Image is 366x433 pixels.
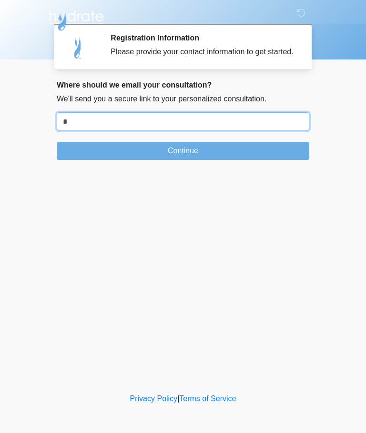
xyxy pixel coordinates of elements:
[130,394,178,403] a: Privacy Policy
[57,142,309,160] button: Continue
[47,7,105,31] img: Hydrate IV Bar - Arcadia Logo
[111,46,295,58] div: Please provide your contact information to get started.
[177,394,179,403] a: |
[179,394,236,403] a: Terms of Service
[57,80,309,89] h2: Where should we email your consultation?
[64,33,92,62] img: Agent Avatar
[57,93,309,105] p: We'll send you a secure link to your personalized consultation.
